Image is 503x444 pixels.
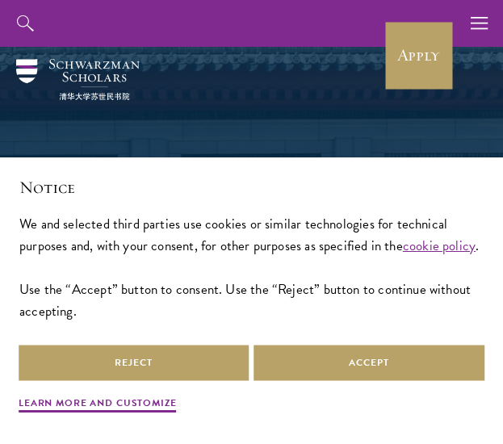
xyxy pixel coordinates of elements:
[19,177,484,199] h2: Notice
[19,345,249,381] button: Reject
[254,345,485,381] button: Accept
[19,213,484,322] div: We and selected third parties use cookies or similar technologies for technical purposes and, wit...
[16,59,140,100] img: Schwarzman Scholars
[19,396,177,415] button: Learn more and customize
[403,236,476,256] a: cookie policy
[385,22,452,89] a: Apply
